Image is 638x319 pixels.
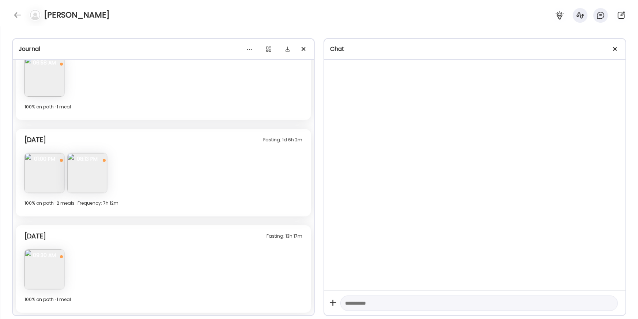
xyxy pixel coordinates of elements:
span: 08:13 PM [67,156,107,162]
img: images%2FEJfjOlzfk7MAmJAlVkklIeYMX1Q2%2FkOOXTOagskASCQxqZyaO%2F1Cws4NxBzRhb0GxbFek8_240 [24,249,64,289]
div: [DATE] [24,136,46,144]
h4: [PERSON_NAME] [44,9,110,21]
div: 100% on path · 2 meals · Frequency: 7h 12m [24,199,302,208]
div: [DATE] [24,232,46,241]
span: 01:00 PM [24,156,64,162]
span: 09:30 AM [24,252,64,259]
div: 100% on path · 1 meal [24,295,302,304]
img: images%2FEJfjOlzfk7MAmJAlVkklIeYMX1Q2%2Fhrkt3cAIic1789vI2ZtH%2FR0OsuxRpQOdTokM1oIlp_240 [24,153,64,193]
img: images%2FEJfjOlzfk7MAmJAlVkklIeYMX1Q2%2F5ufaJ1YebyaRq8uSevm2%2FvbMRRgTP6OSocabMx3sm_240 [67,153,107,193]
div: Fasting: 1d 6h 2m [263,136,302,144]
div: Fasting: 13h 17m [267,232,302,241]
div: Journal [19,45,308,53]
span: 06:58 AM [24,59,64,66]
div: Chat [330,45,620,53]
img: images%2FEJfjOlzfk7MAmJAlVkklIeYMX1Q2%2FLVor9pKw4emDel7242RW%2FTgFyVWzM8CWBavrIchOR_240 [24,57,64,97]
img: bg-avatar-default.svg [30,10,40,20]
div: 100% on path · 1 meal [24,103,302,111]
